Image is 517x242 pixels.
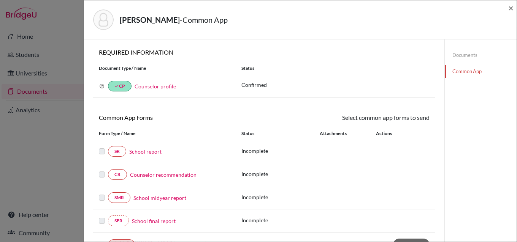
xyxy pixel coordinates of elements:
div: Select common app forms to send [264,113,435,122]
h6: Common App Forms [93,114,264,121]
span: × [508,2,514,13]
a: School report [129,148,162,156]
div: Document Type / Name [93,65,236,72]
strong: [PERSON_NAME] [120,15,180,24]
div: Attachments [320,130,367,137]
div: Status [236,65,435,72]
p: Incomplete [241,170,320,178]
div: Actions [367,130,414,137]
p: Incomplete [241,193,320,201]
button: Close [508,3,514,13]
a: SFR [108,215,129,226]
p: Incomplete [241,147,320,155]
a: School final report [132,217,176,225]
i: done [114,84,119,88]
a: SR [108,146,126,157]
a: CR [108,169,127,180]
a: Counselor recommendation [130,171,197,179]
a: Documents [445,49,517,62]
a: doneCP [108,81,132,91]
a: SMR [108,192,130,203]
a: Counselor profile [135,83,176,90]
div: Status [241,130,320,137]
div: Form Type / Name [93,130,236,137]
h6: REQUIRED INFORMATION [93,49,435,56]
a: School midyear report [133,194,186,202]
p: Incomplete [241,216,320,224]
a: Common App [445,65,517,78]
span: - Common App [180,15,228,24]
p: Confirmed [241,81,430,89]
